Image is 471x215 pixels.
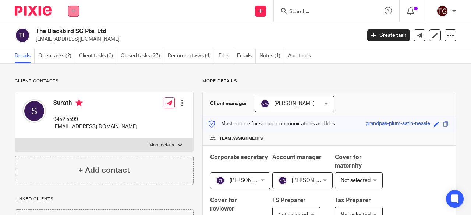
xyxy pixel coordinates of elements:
h3: Client manager [210,100,247,107]
a: Details [15,49,35,63]
span: Cover for reviewer [210,197,237,212]
div: grandpas-plum-satin-nessie [366,120,430,128]
p: Client contacts [15,78,194,84]
span: Corporate secretary [210,154,268,160]
img: svg%3E [15,28,30,43]
p: 9452 5599 [53,116,137,123]
img: svg%3E [216,176,225,185]
a: Notes (1) [259,49,284,63]
img: svg%3E [278,176,287,185]
h2: The Blackbird SG Pte. Ltd [36,28,292,35]
input: Search [288,9,355,15]
h4: Surath [53,99,137,108]
span: Account manager [272,154,322,160]
img: svg%3E [22,99,46,123]
h4: + Add contact [78,165,130,176]
span: Not selected [341,178,371,183]
span: Team assignments [219,136,263,141]
img: Pixie [15,6,52,16]
a: Emails [237,49,256,63]
span: [PERSON_NAME] [292,178,332,183]
a: Create task [367,29,410,41]
a: Recurring tasks (4) [168,49,215,63]
a: Files [219,49,233,63]
p: More details [202,78,456,84]
span: Tax Preparer [335,197,371,203]
img: tisch_global_logo.jpeg [436,5,448,17]
p: [EMAIL_ADDRESS][DOMAIN_NAME] [53,123,137,130]
span: [PERSON_NAME] [230,178,270,183]
a: Client tasks (0) [79,49,117,63]
p: Master code for secure communications and files [208,120,335,128]
span: [PERSON_NAME] [274,101,315,106]
span: Cover for maternity [335,154,362,169]
a: Audit logs [288,49,315,63]
a: Open tasks (2) [38,49,75,63]
i: Primary [75,99,83,107]
a: Closed tasks (27) [121,49,164,63]
p: Linked clients [15,196,194,202]
p: [EMAIL_ADDRESS][DOMAIN_NAME] [36,36,356,43]
span: FS Preparer [272,197,306,203]
p: More details [149,142,174,148]
img: svg%3E [261,99,269,108]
